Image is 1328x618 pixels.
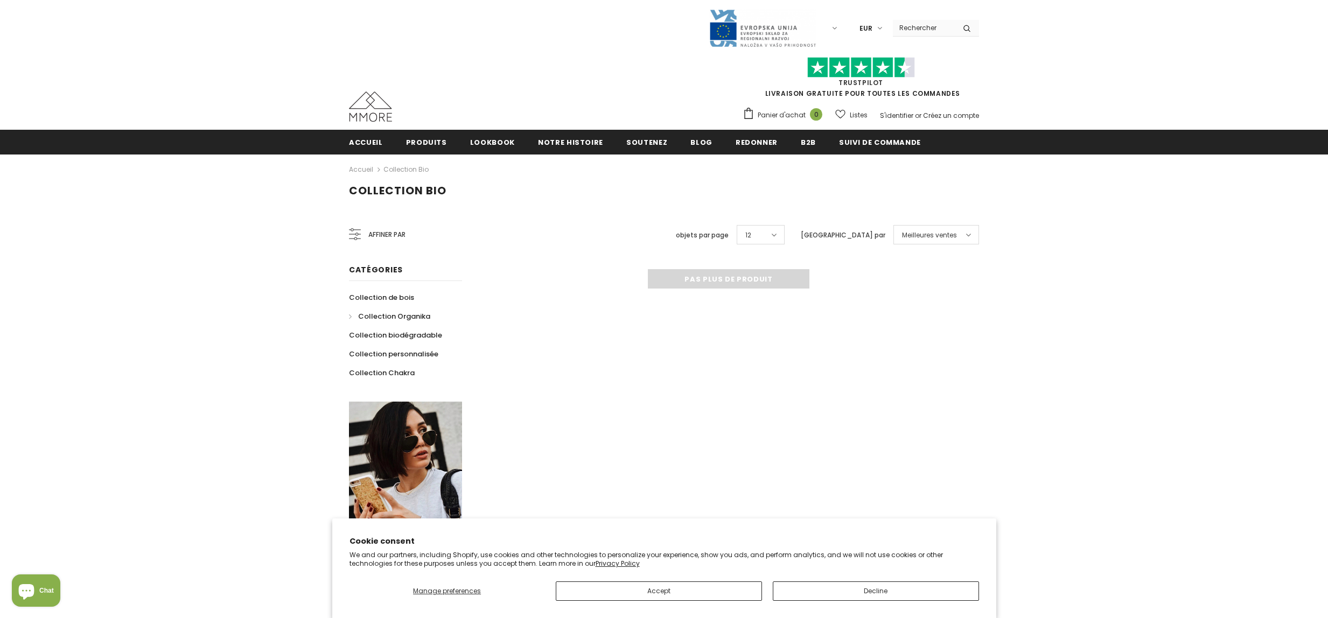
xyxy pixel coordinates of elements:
[902,230,957,241] span: Meilleures ventes
[801,230,885,241] label: [GEOGRAPHIC_DATA] par
[538,137,603,148] span: Notre histoire
[349,330,442,340] span: Collection biodégradable
[839,130,921,154] a: Suivi de commande
[676,230,729,241] label: objets par page
[470,130,515,154] a: Lookbook
[349,326,442,345] a: Collection biodégradable
[690,130,712,154] a: Blog
[556,581,762,601] button: Accept
[349,183,446,198] span: Collection Bio
[880,111,913,120] a: S'identifier
[349,363,415,382] a: Collection Chakra
[923,111,979,120] a: Créez un compte
[736,137,778,148] span: Redonner
[773,581,979,601] button: Decline
[839,137,921,148] span: Suivi de commande
[470,137,515,148] span: Lookbook
[801,130,816,154] a: B2B
[736,130,778,154] a: Redonner
[349,288,414,307] a: Collection de bois
[835,106,868,124] a: Listes
[383,165,429,174] a: Collection Bio
[349,264,403,275] span: Catégories
[349,345,438,363] a: Collection personnalisée
[9,574,64,609] inbox-online-store-chat: Shopify online store chat
[709,9,816,48] img: Javni Razpis
[349,349,438,359] span: Collection personnalisée
[406,137,447,148] span: Produits
[745,230,751,241] span: 12
[859,23,872,34] span: EUR
[349,137,383,148] span: Accueil
[743,62,979,98] span: LIVRAISON GRATUITE POUR TOUTES LES COMMANDES
[538,130,603,154] a: Notre histoire
[349,92,392,122] img: Cas MMORE
[801,137,816,148] span: B2B
[349,130,383,154] a: Accueil
[807,57,915,78] img: Faites confiance aux étoiles pilotes
[850,110,868,121] span: Listes
[758,110,806,121] span: Panier d'achat
[596,559,640,568] a: Privacy Policy
[838,78,883,87] a: TrustPilot
[350,581,545,601] button: Manage preferences
[709,23,816,32] a: Javni Razpis
[690,137,712,148] span: Blog
[349,163,373,176] a: Accueil
[413,586,481,595] span: Manage preferences
[406,130,447,154] a: Produits
[810,108,822,121] span: 0
[358,311,430,321] span: Collection Organika
[349,307,430,326] a: Collection Organika
[368,229,406,241] span: Affiner par
[893,20,955,36] input: Search Site
[349,368,415,378] span: Collection Chakra
[350,536,979,547] h2: Cookie consent
[349,292,414,303] span: Collection de bois
[626,137,667,148] span: soutenez
[915,111,921,120] span: or
[626,130,667,154] a: soutenez
[350,551,979,567] p: We and our partners, including Shopify, use cookies and other technologies to personalize your ex...
[743,107,828,123] a: Panier d'achat 0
